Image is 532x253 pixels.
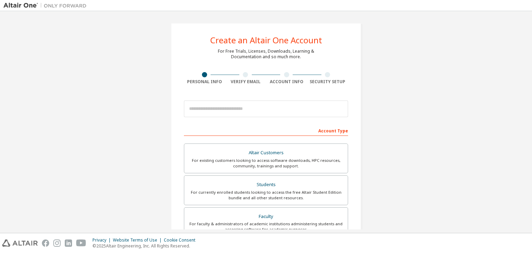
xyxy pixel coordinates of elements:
div: For faculty & administrators of academic institutions administering students and accessing softwa... [188,221,344,232]
div: Account Type [184,125,348,136]
div: For existing customers looking to access software downloads, HPC resources, community, trainings ... [188,158,344,169]
div: Altair Customers [188,148,344,158]
img: facebook.svg [42,239,49,247]
div: Privacy [92,237,113,243]
img: altair_logo.svg [2,239,38,247]
div: Personal Info [184,79,225,85]
div: For currently enrolled students looking to access the free Altair Student Edition bundle and all ... [188,190,344,201]
div: Security Setup [307,79,348,85]
p: © 2025 Altair Engineering, Inc. All Rights Reserved. [92,243,199,249]
div: Create an Altair One Account [210,36,322,44]
div: Website Terms of Use [113,237,164,243]
div: Faculty [188,212,344,221]
div: Students [188,180,344,190]
img: Altair One [3,2,90,9]
div: Verify Email [225,79,266,85]
img: instagram.svg [53,239,61,247]
div: For Free Trials, Licenses, Downloads, Learning & Documentation and so much more. [218,49,314,60]
img: youtube.svg [76,239,86,247]
img: linkedin.svg [65,239,72,247]
div: Cookie Consent [164,237,199,243]
div: Account Info [266,79,307,85]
